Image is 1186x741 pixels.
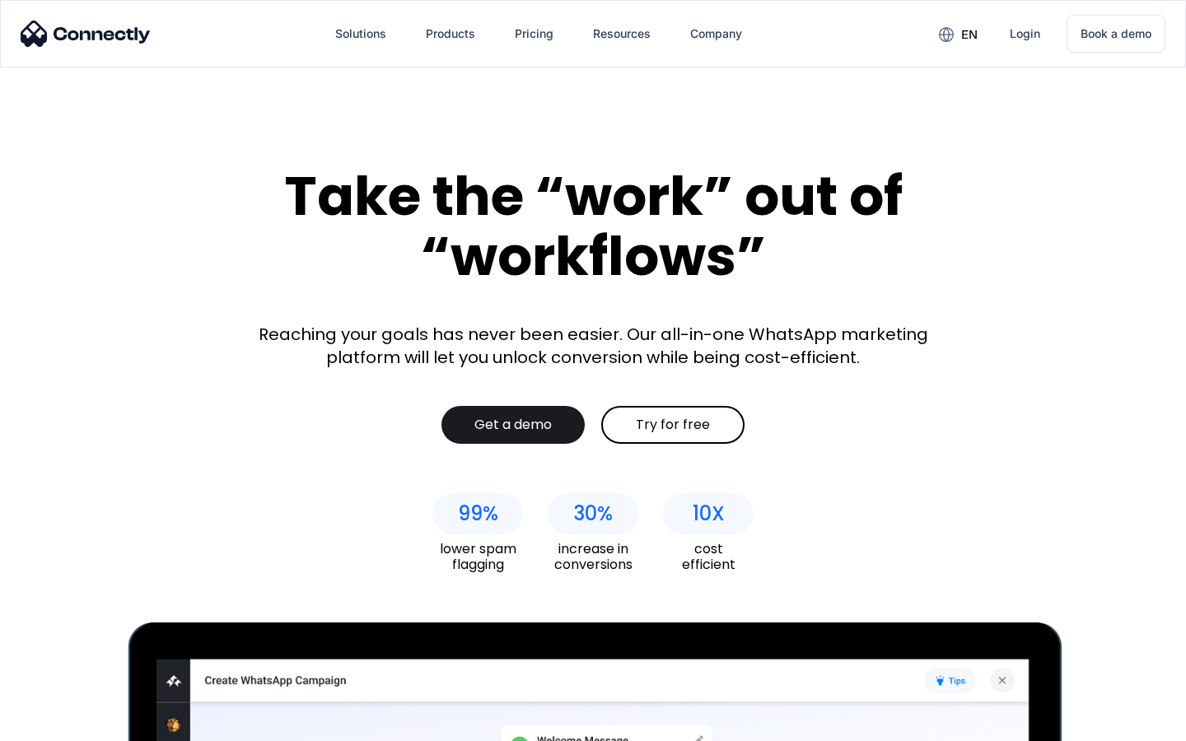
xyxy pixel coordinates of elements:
[441,406,585,444] a: Get a demo
[335,22,386,45] div: Solutions
[663,541,754,572] div: cost efficient
[693,502,725,525] div: 10X
[997,14,1053,54] a: Login
[222,166,964,286] div: Take the “work” out of “workflows”
[426,22,475,45] div: Products
[690,22,742,45] div: Company
[474,417,552,433] div: Get a demo
[593,22,651,45] div: Resources
[636,417,710,433] div: Try for free
[601,406,745,444] a: Try for free
[16,712,99,735] aside: Language selected: English
[548,541,638,572] div: increase in conversions
[573,502,613,525] div: 30%
[432,541,523,572] div: lower spam flagging
[247,323,939,369] div: Reaching your goals has never been easier. Our all-in-one WhatsApp marketing platform will let yo...
[1010,22,1040,45] div: Login
[458,502,498,525] div: 99%
[21,21,151,47] img: Connectly Logo
[1067,15,1165,53] a: Book a demo
[33,712,99,735] ul: Language list
[961,23,978,46] div: en
[515,22,553,45] div: Pricing
[502,14,567,54] a: Pricing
